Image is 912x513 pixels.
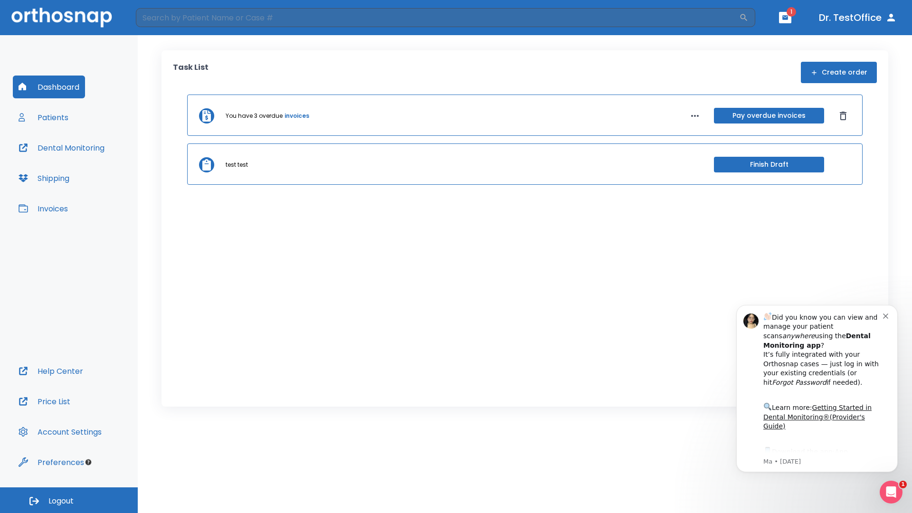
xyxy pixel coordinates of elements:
[13,167,75,190] button: Shipping
[48,496,74,506] span: Logout
[13,197,74,220] button: Invoices
[13,451,90,474] button: Preferences
[285,112,309,120] a: invoices
[801,62,877,83] button: Create order
[13,106,74,129] button: Patients
[13,390,76,413] button: Price List
[136,8,739,27] input: Search by Patient Name or Case #
[899,481,907,488] span: 1
[714,157,824,172] button: Finish Draft
[11,8,112,27] img: Orthosnap
[880,481,902,503] iframe: Intercom live chat
[161,20,169,28] button: Dismiss notification
[41,167,161,175] p: Message from Ma, sent 2w ago
[787,7,796,17] span: 1
[41,155,161,203] div: Download the app: | ​ Let us know if you need help getting started!
[13,360,89,382] button: Help Center
[41,157,126,174] a: App Store
[13,420,107,443] button: Account Settings
[836,108,851,123] button: Dismiss
[722,291,912,487] iframe: Intercom notifications message
[714,108,824,123] button: Pay overdue invoices
[84,458,93,466] div: Tooltip anchor
[13,76,85,98] button: Dashboard
[13,136,110,159] button: Dental Monitoring
[815,9,901,26] button: Dr. TestOffice
[173,62,209,83] p: Task List
[226,161,248,169] p: test test
[226,112,283,120] p: You have 3 overdue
